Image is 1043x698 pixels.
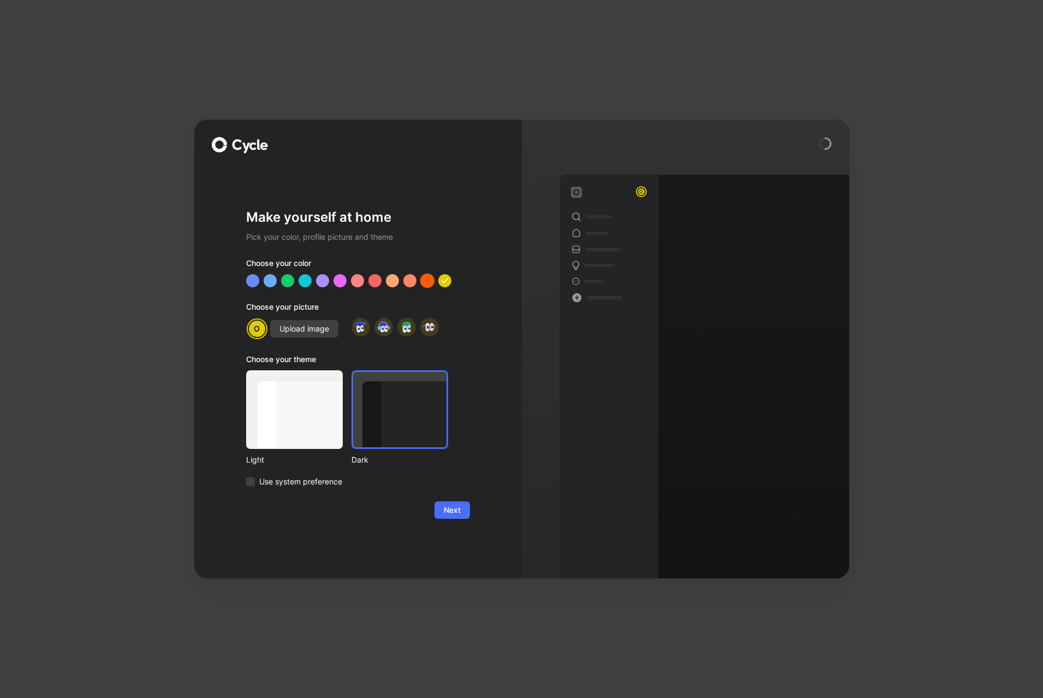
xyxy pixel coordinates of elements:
[637,187,646,196] div: O
[246,453,343,466] div: Light
[246,230,470,244] h2: Pick your color, profile picture and theme
[351,453,448,466] div: Dark
[376,320,391,334] img: avatar
[434,501,470,519] button: Next
[399,320,414,334] img: avatar
[248,320,266,338] div: O
[246,209,470,226] h1: Make yourself at home
[444,504,461,517] span: Next
[246,257,470,274] div: Choose your color
[279,322,329,335] span: Upload image
[353,320,368,334] img: avatar
[246,300,470,318] div: Choose your picture
[270,320,338,338] button: Upload image
[246,353,448,370] div: Choose your theme
[259,475,342,488] span: Use system preference
[571,187,582,198] img: workspace-default-logo-wX5zAyuM.png
[422,320,437,334] img: avatar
